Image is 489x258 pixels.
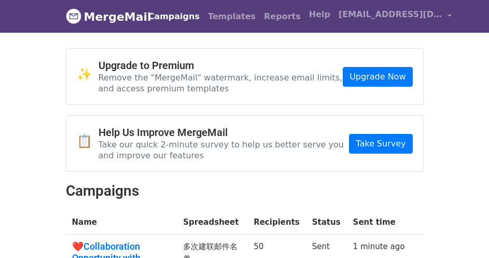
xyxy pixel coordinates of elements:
[347,210,411,235] th: Sent time
[260,6,305,27] a: Reports
[349,134,412,154] a: Take Survey
[66,6,136,28] a: MergeMail
[77,67,99,82] span: ✨
[305,4,334,25] a: Help
[77,134,99,149] span: 📋
[306,210,347,235] th: Status
[343,67,412,87] a: Upgrade Now
[99,59,343,72] h4: Upgrade to Premium
[66,8,81,24] img: MergeMail logo
[66,182,424,200] h2: Campaigns
[334,4,456,29] a: [EMAIL_ADDRESS][DOMAIN_NAME]
[144,6,204,27] a: Campaigns
[177,210,247,235] th: Spreadsheet
[353,242,405,251] a: 1 minute ago
[99,126,350,139] h4: Help Us Improve MergeMail
[204,6,260,27] a: Templates
[247,210,306,235] th: Recipients
[99,72,343,94] p: Remove the "MergeMail" watermark, increase email limits, and access premium templates
[66,210,177,235] th: Name
[99,139,350,161] p: Take our quick 2-minute survey to help us better serve you and improve our features
[339,8,442,21] span: [EMAIL_ADDRESS][DOMAIN_NAME]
